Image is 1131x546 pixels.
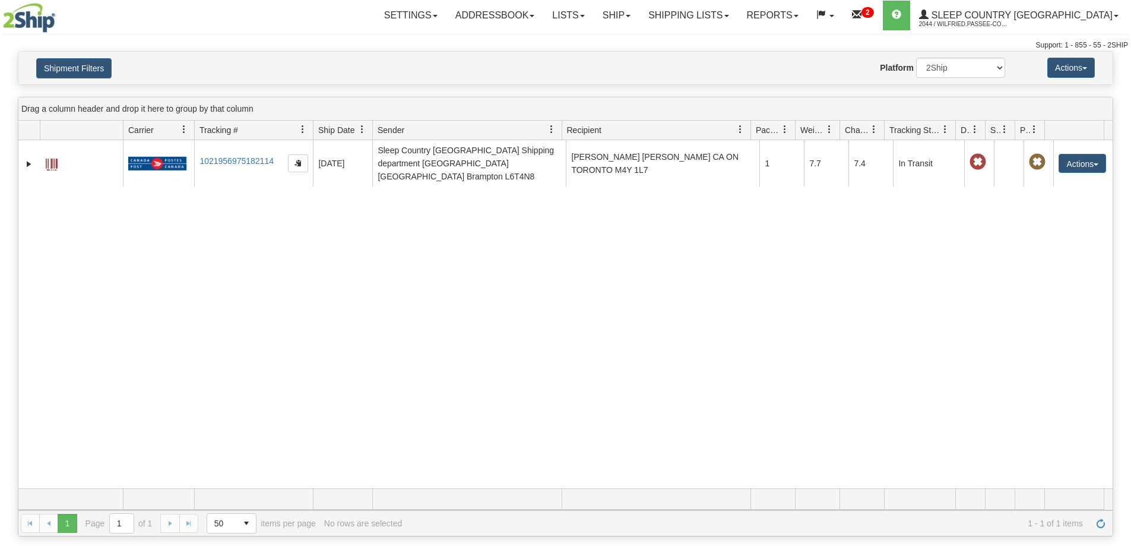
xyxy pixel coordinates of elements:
[775,119,795,140] a: Packages filter column settings
[318,124,354,136] span: Ship Date
[759,140,804,187] td: 1
[929,10,1113,20] span: Sleep Country [GEOGRAPHIC_DATA]
[237,514,256,533] span: select
[845,124,870,136] span: Charge
[919,18,1008,30] span: 2044 / Wilfried.Passee-Coutrin
[293,119,313,140] a: Tracking # filter column settings
[893,140,964,187] td: In Transit
[970,154,986,171] span: Late
[207,513,316,534] span: items per page
[1029,154,1046,171] span: Pickup Not Assigned
[889,124,941,136] span: Tracking Status
[1047,58,1095,78] button: Actions
[1104,212,1130,333] iframe: chat widget
[288,154,308,172] button: Copy to clipboard
[965,119,985,140] a: Delivery Status filter column settings
[58,514,77,533] span: Page 1
[446,1,544,30] a: Addressbook
[804,140,848,187] td: 7.7
[110,514,134,533] input: Page 1
[46,153,58,172] a: Label
[566,140,759,187] td: [PERSON_NAME] [PERSON_NAME] CA ON TORONTO M4Y 1L7
[378,124,404,136] span: Sender
[3,40,1128,51] div: Support: 1 - 855 - 55 - 2SHIP
[1091,514,1110,533] a: Refresh
[128,124,154,136] span: Carrier
[541,119,562,140] a: Sender filter column settings
[352,119,372,140] a: Ship Date filter column settings
[756,124,781,136] span: Packages
[18,97,1113,121] div: grid grouping header
[543,1,593,30] a: Lists
[410,519,1083,528] span: 1 - 1 of 1 items
[861,7,874,18] sup: 2
[961,124,971,136] span: Delivery Status
[199,124,238,136] span: Tracking #
[848,140,893,187] td: 7.4
[372,140,566,187] td: Sleep Country [GEOGRAPHIC_DATA] Shipping department [GEOGRAPHIC_DATA] [GEOGRAPHIC_DATA] Brampton ...
[819,119,839,140] a: Weight filter column settings
[174,119,194,140] a: Carrier filter column settings
[207,513,256,534] span: Page sizes drop down
[214,517,230,529] span: 50
[994,119,1015,140] a: Shipment Issues filter column settings
[85,513,153,534] span: Page of 1
[1024,119,1044,140] a: Pickup Status filter column settings
[23,158,35,170] a: Expand
[800,124,825,136] span: Weight
[910,1,1127,30] a: Sleep Country [GEOGRAPHIC_DATA] 2044 / Wilfried.Passee-Coutrin
[639,1,737,30] a: Shipping lists
[990,124,1000,136] span: Shipment Issues
[324,519,403,528] div: No rows are selected
[199,156,274,166] a: 1021956975182114
[375,1,446,30] a: Settings
[1020,124,1030,136] span: Pickup Status
[843,1,883,30] a: 2
[313,140,372,187] td: [DATE]
[935,119,955,140] a: Tracking Status filter column settings
[594,1,639,30] a: Ship
[730,119,750,140] a: Recipient filter column settings
[738,1,807,30] a: Reports
[36,58,112,78] button: Shipment Filters
[567,124,601,136] span: Recipient
[864,119,884,140] a: Charge filter column settings
[1059,154,1106,173] button: Actions
[128,156,186,171] img: 20 - Canada Post
[880,62,914,74] label: Platform
[3,3,55,33] img: logo2044.jpg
